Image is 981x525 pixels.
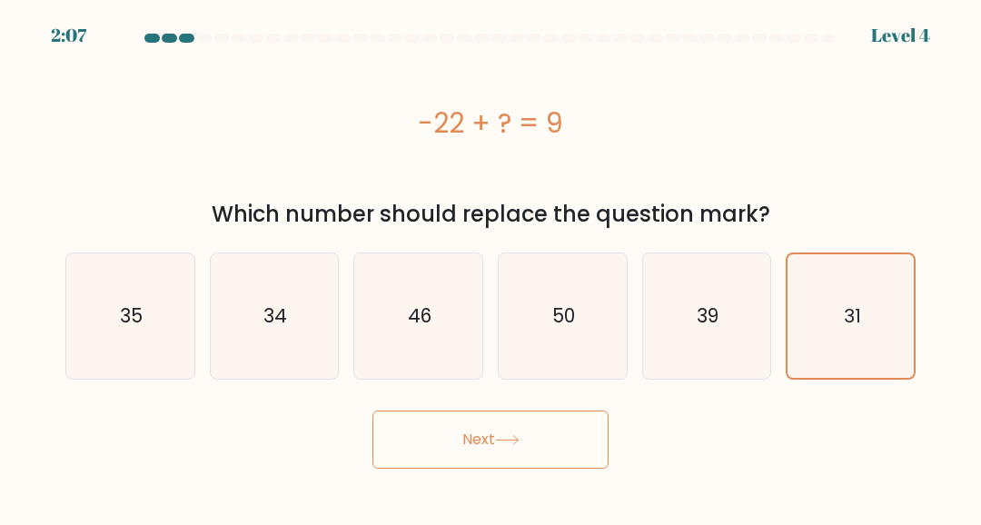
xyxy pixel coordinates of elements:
div: 2:07 [51,22,86,49]
div: Level 4 [871,22,930,49]
text: 46 [408,302,431,329]
div: Which number should replace the question mark? [76,198,905,231]
text: 35 [120,302,143,329]
text: 39 [697,302,718,329]
text: 34 [263,302,287,329]
div: -22 + ? = 9 [65,103,916,144]
text: 31 [843,303,860,329]
button: Next [372,411,609,469]
text: 50 [552,302,575,329]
